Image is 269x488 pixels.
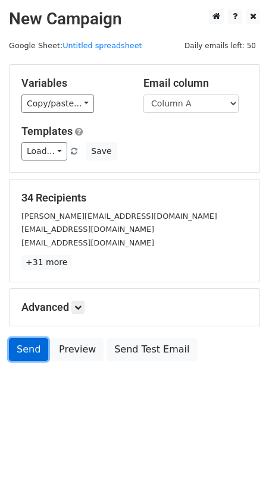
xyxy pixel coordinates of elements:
[62,41,142,50] a: Untitled spreadsheet
[180,39,260,52] span: Daily emails left: 50
[9,338,48,361] a: Send
[209,431,269,488] iframe: Chat Widget
[21,301,248,314] h5: Advanced
[143,77,248,90] h5: Email column
[21,255,71,270] a: +31 more
[9,9,260,29] h2: New Campaign
[21,238,154,247] small: [EMAIL_ADDRESS][DOMAIN_NAME]
[21,225,154,234] small: [EMAIL_ADDRESS][DOMAIN_NAME]
[86,142,117,160] button: Save
[21,125,73,137] a: Templates
[21,95,94,113] a: Copy/paste...
[21,77,126,90] h5: Variables
[21,142,67,160] a: Load...
[51,338,104,361] a: Preview
[180,41,260,50] a: Daily emails left: 50
[21,212,217,221] small: [PERSON_NAME][EMAIL_ADDRESS][DOMAIN_NAME]
[9,41,142,50] small: Google Sheet:
[21,191,248,204] h5: 34 Recipients
[107,338,197,361] a: Send Test Email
